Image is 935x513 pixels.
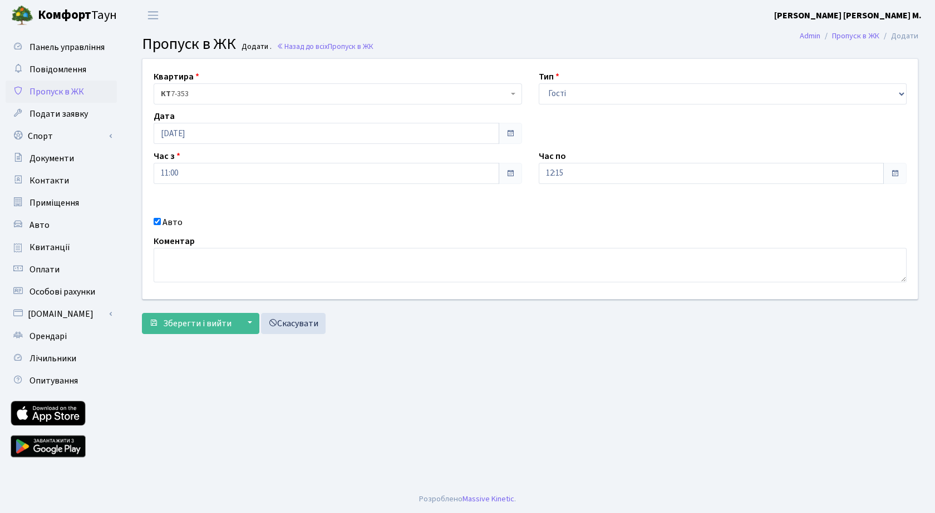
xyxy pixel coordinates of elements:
[29,263,60,276] span: Оплати
[29,286,95,298] span: Особові рахунки
[6,347,117,370] a: Лічильники
[6,58,117,81] a: Повідомлення
[161,88,171,99] b: КТ
[6,325,117,347] a: Орендарі
[11,4,33,27] img: logo.png
[142,33,236,55] span: Пропуск в ЖК
[6,192,117,214] a: Приміщення
[6,236,117,258] a: Квитанції
[38,6,91,24] b: Комфорт
[6,258,117,281] a: Оплати
[29,375,78,387] span: Опитування
[6,81,117,103] a: Пропуск в ЖК
[154,83,522,104] span: <b>КТ</b>&nbsp;&nbsp;&nbsp;&nbsp;7-353
[774,9,922,22] a: [PERSON_NAME] [PERSON_NAME] М.
[29,197,79,209] span: Приміщення
[29,330,67,342] span: Орендарі
[239,42,272,52] small: Додати .
[6,103,117,125] a: Подати заявку
[6,281,117,303] a: Особові рахунки
[29,219,50,231] span: Авто
[6,370,117,392] a: Опитування
[6,36,117,58] a: Панель управління
[832,30,879,42] a: Пропуск в ЖК
[261,313,326,334] a: Скасувати
[328,41,373,52] span: Пропуск в ЖК
[154,70,199,83] label: Квартира
[29,152,74,165] span: Документи
[29,63,86,76] span: Повідомлення
[277,41,373,52] a: Назад до всіхПропуск в ЖК
[142,313,239,334] button: Зберегти і вийти
[154,235,195,248] label: Коментар
[161,88,508,99] span: <b>КТ</b>&nbsp;&nbsp;&nbsp;&nbsp;7-353
[800,30,820,42] a: Admin
[6,125,117,147] a: Спорт
[539,70,559,83] label: Тип
[879,30,918,42] li: Додати
[29,352,76,365] span: Лічильники
[6,147,117,170] a: Документи
[29,241,70,253] span: Квитанції
[419,493,516,505] div: Розроблено .
[38,6,117,25] span: Таун
[783,24,935,48] nav: breadcrumb
[29,108,88,120] span: Подати заявку
[462,493,514,505] a: Massive Kinetic
[163,216,183,229] label: Авто
[139,6,167,24] button: Переключити навігацію
[29,86,84,98] span: Пропуск в ЖК
[29,41,105,53] span: Панель управління
[163,317,232,330] span: Зберегти і вийти
[154,109,175,123] label: Дата
[539,150,566,163] label: Час по
[6,303,117,325] a: [DOMAIN_NAME]
[29,175,69,187] span: Контакти
[6,214,117,236] a: Авто
[6,170,117,192] a: Контакти
[154,150,180,163] label: Час з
